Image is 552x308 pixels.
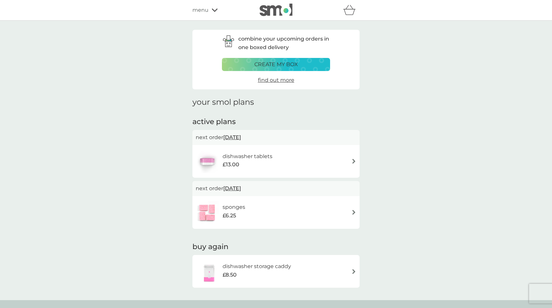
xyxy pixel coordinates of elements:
h2: active plans [192,117,360,127]
img: dishwasher tablets [196,150,219,173]
span: menu [192,6,208,14]
img: arrow right [351,159,356,164]
span: £8.50 [223,271,237,279]
img: dishwasher storage caddy [196,260,223,283]
p: create my box [254,60,298,69]
h6: sponges [223,203,245,211]
button: create my box [222,58,330,71]
a: find out more [258,76,294,84]
span: [DATE] [223,131,241,144]
img: sponges [196,201,219,224]
h6: dishwasher storage caddy [223,262,291,271]
div: basket [343,4,360,17]
img: smol [260,4,292,16]
h6: dishwasher tablets [223,152,272,161]
img: arrow right [351,210,356,215]
span: £13.00 [223,160,239,169]
span: £6.25 [223,211,236,220]
h1: your smol plans [192,98,360,107]
span: [DATE] [223,182,241,195]
h2: buy again [192,242,360,252]
p: next order [196,184,356,193]
span: find out more [258,77,294,83]
p: next order [196,133,356,142]
p: combine your upcoming orders in one boxed delivery [238,35,330,51]
img: arrow right [351,269,356,274]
